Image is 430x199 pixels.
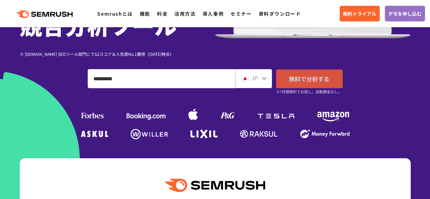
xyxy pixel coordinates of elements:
[230,10,252,17] a: セミナー
[276,69,343,88] a: 無料で分析する
[97,10,133,17] a: Semrushとは
[203,10,224,17] a: 導入事例
[276,88,342,95] small: ※7日間無料でお試し。自動課金なし。
[252,74,258,82] span: JP
[174,10,195,17] a: 活用方法
[157,10,168,17] a: 料金
[258,10,301,17] a: 資料ダウンロード
[165,179,265,192] img: Semrush
[340,6,380,21] a: 無料トライアル
[88,69,235,88] input: ドメイン、キーワードまたはURLを入力してください
[343,10,376,17] span: 無料トライアル
[20,51,215,57] div: ※ [DOMAIN_NAME] SEOツール部門にてG2スコア＆人気度No.1獲得（[DATE]時点）
[388,10,422,17] span: デモを申し込む
[385,6,425,21] a: デモを申し込む
[140,10,150,17] a: 機能
[289,74,329,83] span: 無料で分析する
